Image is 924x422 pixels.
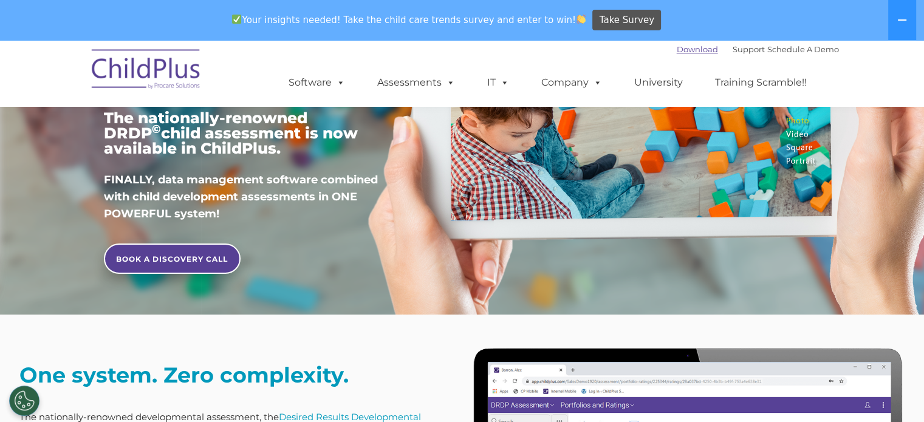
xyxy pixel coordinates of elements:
[104,173,378,220] span: FINALLY, data management software combined with child development assessments in ONE POWERFUL sys...
[104,243,241,274] a: BOOK A DISCOVERY CALL
[227,8,591,32] span: Your insights needed! Take the child care trends survey and enter to win!
[733,44,765,54] a: Support
[232,15,241,24] img: ✅
[863,364,924,422] iframe: Chat Widget
[577,15,586,24] img: 👏
[703,70,819,95] a: Training Scramble!!
[677,44,839,54] font: |
[104,109,358,157] span: The nationally-renowned DRDP child assessment is now available in ChildPlus.
[9,386,39,416] button: Cookies Settings
[600,10,654,31] span: Take Survey
[677,44,718,54] a: Download
[19,362,349,388] strong: One system. Zero complexity.
[592,10,661,31] a: Take Survey
[767,44,839,54] a: Schedule A Demo
[475,70,521,95] a: IT
[152,122,161,136] sup: ©
[276,70,357,95] a: Software
[86,41,207,101] img: ChildPlus by Procare Solutions
[365,70,467,95] a: Assessments
[529,70,614,95] a: Company
[622,70,695,95] a: University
